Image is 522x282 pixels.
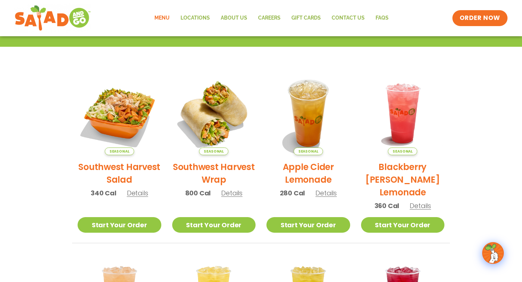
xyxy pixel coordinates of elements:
[460,14,500,22] span: ORDER NOW
[175,10,215,26] a: Locations
[452,10,507,26] a: ORDER NOW
[326,10,370,26] a: Contact Us
[370,10,394,26] a: FAQs
[78,217,161,233] a: Start Your Order
[266,71,350,155] img: Product photo for Apple Cider Lemonade
[91,188,116,198] span: 340 Cal
[388,148,417,155] span: Seasonal
[361,217,445,233] a: Start Your Order
[266,161,350,186] h2: Apple Cider Lemonade
[127,188,148,198] span: Details
[185,188,211,198] span: 800 Cal
[78,71,161,155] img: Product photo for Southwest Harvest Salad
[315,188,337,198] span: Details
[361,71,445,155] img: Product photo for Blackberry Bramble Lemonade
[172,161,256,186] h2: Southwest Harvest Wrap
[280,188,305,198] span: 280 Cal
[374,201,399,211] span: 360 Cal
[199,148,228,155] span: Seasonal
[172,71,256,155] img: Product photo for Southwest Harvest Wrap
[286,10,326,26] a: GIFT CARDS
[266,217,350,233] a: Start Your Order
[483,243,503,263] img: wpChatIcon
[105,148,134,155] span: Seasonal
[149,10,394,26] nav: Menu
[78,161,161,186] h2: Southwest Harvest Salad
[410,201,431,210] span: Details
[172,217,256,233] a: Start Your Order
[361,161,445,199] h2: Blackberry [PERSON_NAME] Lemonade
[294,148,323,155] span: Seasonal
[253,10,286,26] a: Careers
[221,188,243,198] span: Details
[14,4,91,33] img: new-SAG-logo-768×292
[215,10,253,26] a: About Us
[149,10,175,26] a: Menu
